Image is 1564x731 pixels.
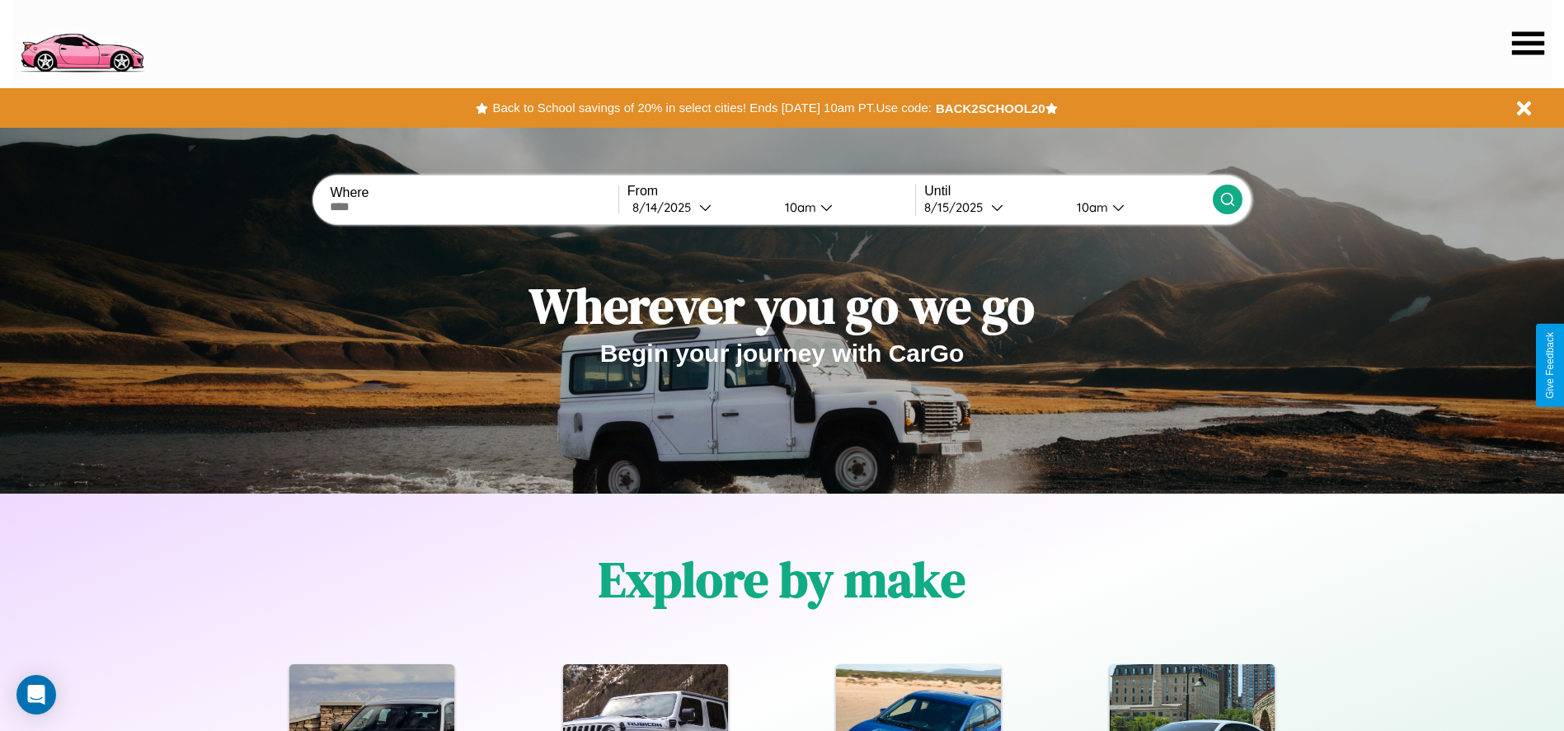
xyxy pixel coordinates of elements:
[1068,199,1112,215] div: 10am
[632,199,699,215] div: 8 / 14 / 2025
[777,199,820,215] div: 10am
[1544,332,1556,399] div: Give Feedback
[488,96,935,119] button: Back to School savings of 20% in select cities! Ends [DATE] 10am PT.Use code:
[1064,199,1213,216] button: 10am
[772,199,916,216] button: 10am
[924,199,991,215] div: 8 / 15 / 2025
[936,101,1045,115] b: BACK2SCHOOL20
[16,675,56,715] div: Open Intercom Messenger
[599,546,965,613] h1: Explore by make
[924,184,1212,199] label: Until
[627,199,772,216] button: 8/14/2025
[627,184,915,199] label: From
[12,8,151,77] img: logo
[330,185,618,200] label: Where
